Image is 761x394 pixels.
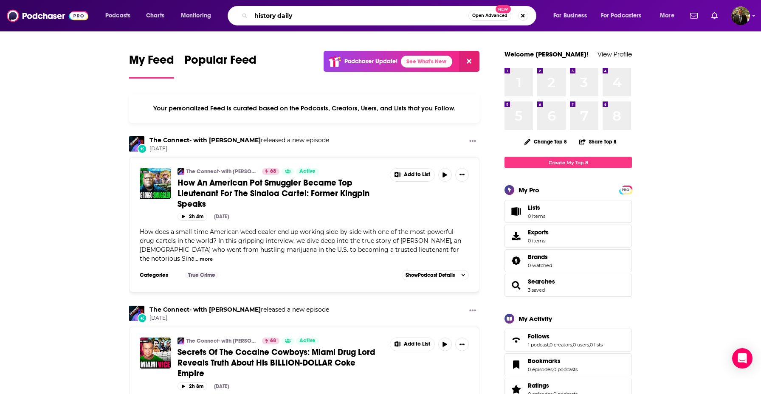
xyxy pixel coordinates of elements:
[296,338,319,344] a: Active
[178,213,207,221] button: 2h 4m
[178,338,184,344] img: The Connect- with Johnny Mitchell
[731,6,750,25] span: Logged in as david40333
[519,315,552,323] div: My Activity
[299,167,316,176] span: Active
[7,8,88,24] img: Podchaser - Follow, Share and Rate Podcasts
[184,53,256,72] span: Popular Feed
[146,10,164,22] span: Charts
[590,342,603,348] a: 0 lists
[401,56,452,68] a: See What's New
[404,341,430,347] span: Add to List
[404,172,430,178] span: Add to List
[140,228,461,262] span: How does a small-time American weed dealer end up working side-by-side with one of the most power...
[468,11,511,21] button: Open AdvancedNew
[528,342,549,348] a: 1 podcast
[579,133,617,150] button: Share Top 8
[507,279,524,291] a: Searches
[589,342,590,348] span: ,
[178,177,369,209] span: How An American Pot Smuggler Became Top Lieutenant For The Sinaloa Cartel: Former Kingpin Speaks
[731,6,750,25] button: Show profile menu
[251,9,468,23] input: Search podcasts, credits, & more...
[553,366,578,372] a: 0 podcasts
[731,6,750,25] img: User Profile
[185,272,219,279] a: True Crime
[601,10,642,22] span: For Podcasters
[528,213,545,219] span: 0 items
[528,332,603,340] a: Follows
[505,50,589,58] a: Welcome [PERSON_NAME]!
[184,53,256,79] a: Popular Feed
[175,9,222,23] button: open menu
[178,347,384,379] a: Secrets Of The Cocaine Cowboys: Miami Drug Lord Reveals Truth About His BILLION-DOLLAR Coke Empire
[528,228,549,236] span: Exports
[528,357,561,365] span: Bookmarks
[262,168,279,175] a: 68
[149,136,329,144] h3: released a new episode
[466,306,479,316] button: Show More Button
[550,342,572,348] a: 0 creators
[105,10,130,22] span: Podcasts
[505,157,632,168] a: Create My Top 8
[547,9,598,23] button: open menu
[149,136,261,144] a: The Connect- with Johnny Mitchell
[344,58,397,65] p: Podchaser Update!
[406,272,455,278] span: Show Podcast Details
[549,342,550,348] span: ,
[505,225,632,248] a: Exports
[620,186,631,193] a: PRO
[507,205,524,217] span: Lists
[149,306,329,314] h3: released a new episode
[505,353,632,376] span: Bookmarks
[214,214,229,220] div: [DATE]
[505,249,632,272] span: Brands
[455,168,469,182] button: Show More Button
[598,50,632,58] a: View Profile
[708,8,721,23] a: Show notifications dropdown
[528,366,552,372] a: 0 episodes
[455,338,469,351] button: Show More Button
[149,306,261,313] a: The Connect- with Johnny Mitchell
[296,168,319,175] a: Active
[620,187,631,193] span: PRO
[178,382,207,390] button: 2h 8m
[687,8,701,23] a: Show notifications dropdown
[194,255,198,262] span: ...
[140,168,171,199] img: How An American Pot Smuggler Became Top Lieutenant For The Sinaloa Cartel: Former Kingpin Speaks
[519,136,572,147] button: Change Top 8
[140,338,171,369] img: Secrets Of The Cocaine Cowboys: Miami Drug Lord Reveals Truth About His BILLION-DOLLAR Coke Empire
[553,10,587,22] span: For Business
[262,338,279,344] a: 68
[178,177,384,209] a: How An American Pot Smuggler Became Top Lieutenant For The Sinaloa Cartel: Former Kingpin Speaks
[472,14,507,18] span: Open Advanced
[654,9,685,23] button: open menu
[270,167,276,176] span: 68
[505,329,632,352] span: Follows
[99,9,141,23] button: open menu
[149,145,329,152] span: [DATE]
[528,204,545,211] span: Lists
[129,306,144,321] img: The Connect- with Johnny Mitchell
[390,338,434,351] button: Show More Button
[178,347,375,379] span: Secrets Of The Cocaine Cowboys: Miami Drug Lord Reveals Truth About His BILLION-DOLLAR Coke Empire
[573,342,589,348] a: 0 users
[528,382,578,389] a: Ratings
[129,136,144,152] img: The Connect- with Johnny Mitchell
[138,313,147,323] div: New Episode
[178,168,184,175] a: The Connect- with Johnny Mitchell
[181,10,211,22] span: Monitoring
[496,5,511,13] span: New
[390,169,434,181] button: Show More Button
[519,186,539,194] div: My Pro
[299,337,316,345] span: Active
[528,287,545,293] a: 3 saved
[270,337,276,345] span: 68
[528,262,552,268] a: 0 watched
[528,253,552,261] a: Brands
[528,278,555,285] span: Searches
[149,315,329,322] span: [DATE]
